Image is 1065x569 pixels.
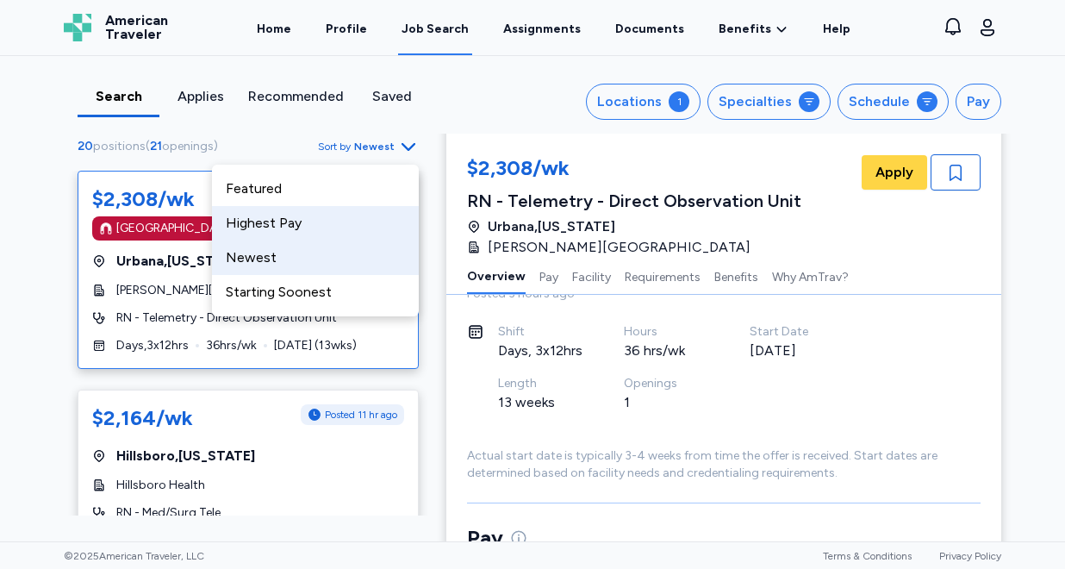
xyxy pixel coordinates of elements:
[206,337,257,354] span: 36 hrs/wk
[875,162,913,183] span: Apply
[318,140,351,153] span: Sort by
[772,258,849,294] button: Why AmTrav?
[84,86,153,107] div: Search
[539,258,558,294] button: Pay
[92,185,195,213] div: $2,308/wk
[325,408,397,422] span: Posted 11 hr ago
[967,91,990,112] div: Pay
[849,91,910,112] div: Schedule
[719,21,771,38] span: Benefits
[116,446,255,466] span: Hillsboro , [US_STATE]
[624,341,708,361] div: 36 hrs/wk
[78,139,93,153] span: 20
[669,91,689,112] div: 1
[707,84,831,120] button: Specialties
[212,241,419,275] div: Newest
[823,550,912,562] a: Terms & Conditions
[467,258,526,294] button: Overview
[956,84,1001,120] button: Pay
[105,14,168,41] span: American Traveler
[64,549,204,563] span: © 2025 American Traveler, LLC
[274,337,357,354] span: [DATE] ( 13 wks)
[212,275,419,310] div: Starting Soonest
[586,84,701,120] button: Locations1
[498,375,582,392] div: Length
[625,258,701,294] button: Requirements
[467,524,503,552] span: Pay
[358,86,426,107] div: Saved
[498,323,582,341] div: Shift
[162,139,214,153] span: openings
[939,550,1001,562] a: Privacy Policy
[150,139,162,153] span: 21
[248,86,344,107] div: Recommended
[116,310,337,327] span: RN - Telemetry - Direct Observation Unit
[624,392,708,413] div: 1
[64,14,91,41] img: Logo
[116,504,221,522] span: RN - Med/Surg Tele
[838,84,949,120] button: Schedule
[467,154,801,185] div: $2,308/wk
[714,258,758,294] button: Benefits
[212,172,419,206] div: Featured
[116,220,235,237] div: [GEOGRAPHIC_DATA]
[318,136,419,157] button: Sort byNewest
[402,21,469,38] div: Job Search
[498,341,582,361] div: Days, 3x12hrs
[467,447,981,482] div: Actual start date is typically 3-4 weeks from time the offer is received. Start dates are determi...
[78,138,225,155] div: ( )
[719,21,788,38] a: Benefits
[116,282,327,299] span: [PERSON_NAME][GEOGRAPHIC_DATA]
[354,140,395,153] span: Newest
[93,139,146,153] span: positions
[398,2,472,55] a: Job Search
[116,337,189,354] span: Days , 3 x 12 hrs
[212,206,419,241] div: Highest Pay
[488,237,750,258] span: [PERSON_NAME][GEOGRAPHIC_DATA]
[597,91,662,112] div: Locations
[166,86,234,107] div: Applies
[862,155,927,190] button: Apply
[624,375,708,392] div: Openings
[116,251,244,272] span: Urbana , [US_STATE]
[498,392,582,413] div: 13 weeks
[467,189,801,213] div: RN - Telemetry - Direct Observation Unit
[750,341,834,361] div: [DATE]
[719,91,792,112] div: Specialties
[116,477,205,494] span: Hillsboro Health
[572,258,611,294] button: Facility
[488,216,615,237] span: Urbana , [US_STATE]
[750,323,834,341] div: Start Date
[92,404,193,432] div: $2,164/wk
[624,323,708,341] div: Hours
